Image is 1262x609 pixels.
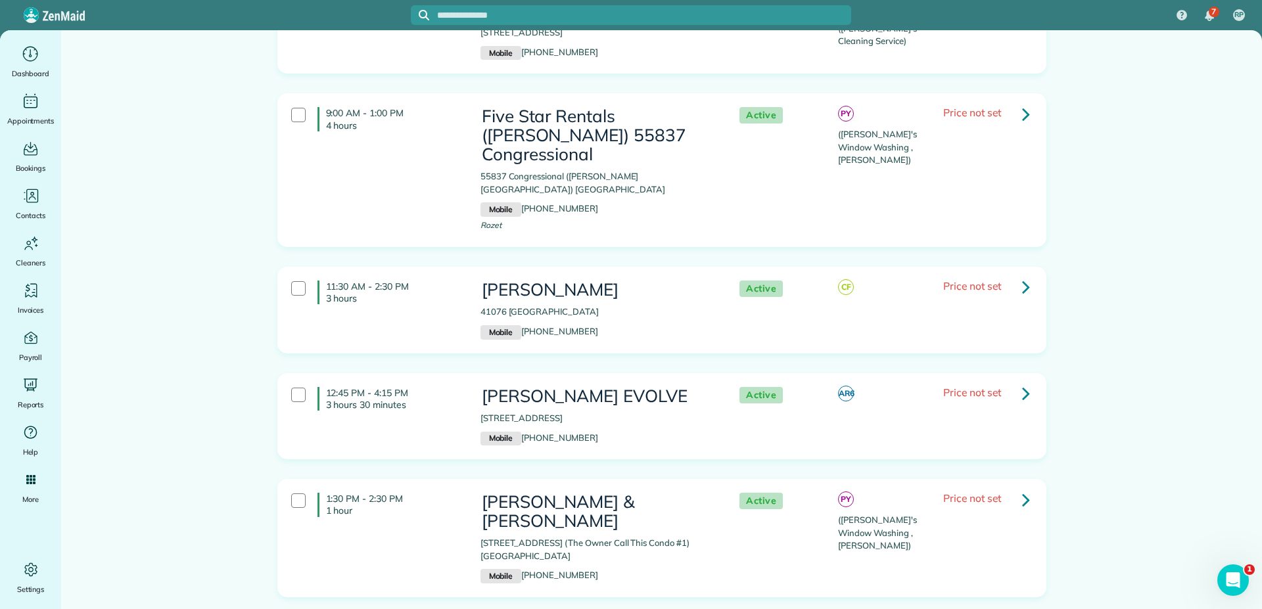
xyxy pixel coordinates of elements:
p: 41076 [GEOGRAPHIC_DATA] [480,305,713,319]
p: 3 hours [326,292,461,304]
span: Contacts [16,209,45,222]
svg: Focus search [419,10,429,20]
p: [STREET_ADDRESS] (The Owner Call This Condo #1) [GEOGRAPHIC_DATA] [480,537,713,562]
a: Reports [5,374,56,411]
h3: [PERSON_NAME] & [PERSON_NAME] [480,493,713,530]
span: Active [739,107,783,124]
span: Price not set [943,386,1001,399]
a: Bookings [5,138,56,175]
span: ([PERSON_NAME]'s Window Washing , [PERSON_NAME]) [838,514,916,551]
a: Mobile[PHONE_NUMBER] [480,432,598,443]
span: PY [838,106,854,122]
span: Active [739,387,783,403]
a: Payroll [5,327,56,364]
span: Dashboard [12,67,49,80]
span: AR6 [838,386,854,401]
span: CF [838,279,854,295]
h4: 9:00 AM - 1:00 PM [317,107,461,131]
a: Invoices [5,280,56,317]
button: Focus search [411,10,429,20]
p: [STREET_ADDRESS] [480,26,713,39]
span: More [22,493,39,506]
small: Mobile [480,46,521,60]
p: 55837 Congressional ([PERSON_NAME][GEOGRAPHIC_DATA]) [GEOGRAPHIC_DATA] [480,170,713,196]
span: Price not set [943,106,1001,119]
a: Mobile[PHONE_NUMBER] [480,326,598,336]
a: Contacts [5,185,56,222]
span: Help [23,445,39,459]
span: 7 [1211,7,1216,17]
a: Mobile[PHONE_NUMBER] [480,203,598,214]
h4: 12:45 PM - 4:15 PM [317,387,461,411]
p: [STREET_ADDRESS] [480,412,713,425]
a: Help [5,422,56,459]
span: Active [739,281,783,297]
span: Cleaners [16,256,45,269]
a: Settings [5,559,56,596]
span: PY [838,491,854,507]
span: 1 [1244,564,1255,575]
span: Active [739,493,783,509]
h3: [PERSON_NAME] [480,281,713,300]
span: Settings [17,583,45,596]
a: Cleaners [5,233,56,269]
small: Mobile [480,432,521,446]
span: Reports [18,398,44,411]
span: Price not set [943,491,1001,505]
span: Price not set [943,279,1001,292]
h3: [PERSON_NAME] EVOLVE [480,387,713,406]
span: RP [1234,10,1244,20]
h4: 11:30 AM - 2:30 PM [317,281,461,304]
small: Mobile [480,325,521,340]
p: 3 hours 30 minutes [326,399,461,411]
p: 1 hour [326,505,461,516]
span: ([PERSON_NAME]'s Window Washing , [PERSON_NAME]) [838,129,916,165]
a: Appointments [5,91,56,127]
span: Invoices [18,304,44,317]
a: Dashboard [5,43,56,80]
span: Payroll [19,351,43,364]
div: 7 unread notifications [1196,1,1223,30]
small: Mobile [480,569,521,583]
span: Rozet [480,220,502,230]
h4: 1:30 PM - 2:30 PM [317,493,461,516]
h3: Five Star Rentals ([PERSON_NAME]) 55837 Congressional [480,107,713,164]
span: Bookings [16,162,46,175]
a: Mobile[PHONE_NUMBER] [480,47,598,57]
span: Appointments [7,114,55,127]
p: 4 hours [326,120,461,131]
a: Mobile[PHONE_NUMBER] [480,570,598,580]
iframe: Intercom live chat [1217,564,1249,596]
small: Mobile [480,202,521,217]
